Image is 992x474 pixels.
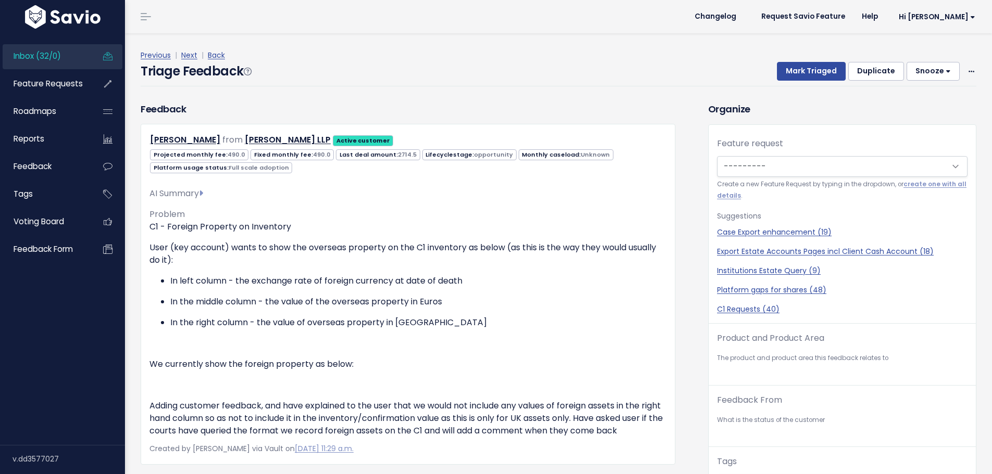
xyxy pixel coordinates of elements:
[14,106,56,117] span: Roadmaps
[777,62,846,81] button: Mark Triaged
[717,265,968,276] a: Institutions Estate Query (9)
[170,296,667,308] p: In the middle column - the value of the overseas property in Euros
[208,50,225,60] a: Back
[181,50,197,60] a: Next
[199,50,206,60] span: |
[149,241,667,266] p: User (key account) wants to show the overseas property on the C1 inventory as below (as this is t...
[753,9,853,24] a: Request Savio Feature
[149,208,185,220] span: Problem
[717,180,966,199] a: create one with all details
[717,137,783,150] label: Feature request
[150,149,248,160] span: Projected monthly fee:
[886,9,984,25] a: Hi [PERSON_NAME]
[3,182,86,206] a: Tags
[717,415,968,426] small: What is the status of the customer
[141,62,251,81] h4: Triage Feedback
[717,353,968,364] small: The product and product area this feedback relates to
[717,285,968,296] a: Platform gaps for shares (48)
[14,161,52,172] span: Feedback
[313,150,331,159] span: 490.0
[170,316,667,329] p: In the right column - the value of overseas property in [GEOGRAPHIC_DATA]
[717,246,968,257] a: Export Estate Accounts Pages incl Client Cash Account (18)
[3,99,86,123] a: Roadmaps
[3,72,86,96] a: Feature Requests
[717,210,968,223] p: Suggestions
[149,187,203,199] span: AI Summary
[708,102,976,116] h3: Organize
[899,13,975,21] span: Hi [PERSON_NAME]
[12,445,125,472] div: v.dd3577027
[149,400,667,437] p: Adding customer feedback, and have explained to the user that we would not include any values of ...
[14,133,44,144] span: Reports
[295,443,354,454] a: [DATE] 11:29 a.m.
[907,62,960,81] button: Snooze
[717,332,824,344] label: Product and Product Area
[149,358,667,370] p: We currently show the foreign property as below:
[245,134,331,146] a: [PERSON_NAME] LLP
[3,44,86,68] a: Inbox (32/0)
[717,304,968,315] a: C1 Requests (40)
[14,188,33,199] span: Tags
[336,136,390,145] strong: Active customer
[474,150,513,159] span: opportunity
[22,5,103,29] img: logo-white.9d6f32f41409.svg
[848,62,904,81] button: Duplicate
[228,150,245,159] span: 490.0
[422,149,517,160] span: Lifecyclestage:
[141,50,171,60] a: Previous
[519,149,613,160] span: Monthly caseload:
[170,275,667,287] p: In left column - the exchange rate of foreign currency at date of death
[14,244,73,254] span: Feedback form
[336,149,420,160] span: Last deal amount:
[149,221,667,233] p: C1 - Foreign Property on Inventory
[717,179,968,201] small: Create a new Feature Request by typing in the dropdown, or .
[717,455,737,468] label: Tags
[141,102,186,116] h3: Feedback
[173,50,179,60] span: |
[222,134,243,146] span: from
[150,134,220,146] a: [PERSON_NAME]
[250,149,334,160] span: Fixed monthly fee:
[14,78,83,89] span: Feature Requests
[695,13,736,20] span: Changelog
[3,237,86,261] a: Feedback form
[14,216,64,227] span: Voting Board
[3,127,86,151] a: Reports
[14,50,61,61] span: Inbox (32/0)
[3,155,86,178] a: Feedback
[149,443,354,454] span: Created by [PERSON_NAME] via Vault on
[229,163,289,172] span: Full scale adoption
[398,150,417,159] span: 2714.5
[581,150,610,159] span: Unknown
[717,227,968,238] a: Case Export enhancement (19)
[3,210,86,234] a: Voting Board
[717,394,782,406] label: Feedback From
[853,9,886,24] a: Help
[150,162,292,173] span: Platform usage status:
